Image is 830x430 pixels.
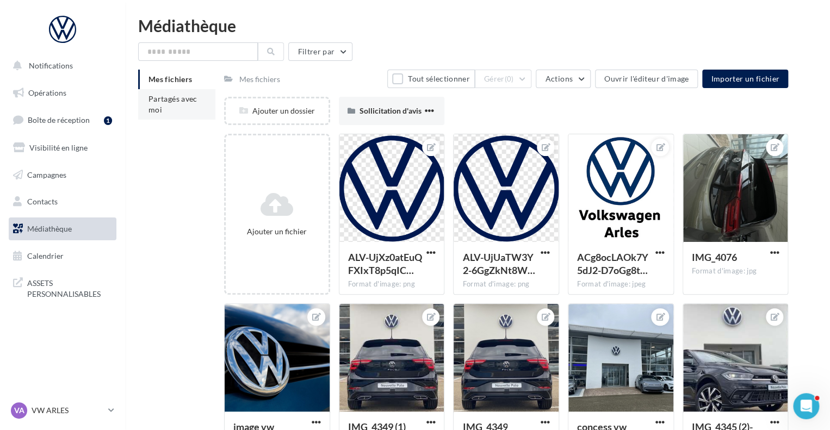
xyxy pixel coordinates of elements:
[7,54,114,77] button: Notifications
[595,70,698,88] button: Ouvrir l'éditeur d'image
[545,74,572,83] span: Actions
[462,251,535,276] span: ALV-UjUaTW3Y2-6GgZkNt8W_6qjV_PRQPrjlPR6-FR48_DiRcl1KJ6vR
[577,279,665,289] div: Format d'image: jpeg
[138,17,817,34] div: Médiathèque
[7,82,119,104] a: Opérations
[9,400,116,421] a: VA VW ARLES
[7,245,119,267] a: Calendrier
[27,170,66,179] span: Campagnes
[711,74,779,83] span: Importer un fichier
[28,115,90,124] span: Boîte de réception
[348,251,422,276] span: ALV-UjXz0atEuQFXIxT8p5qICzVeHGcbPIpw_1ly7mJfFuezHtZ7Ox8F
[462,279,550,289] div: Format d'image: png
[32,405,104,416] p: VW ARLES
[505,74,514,83] span: (0)
[7,108,119,132] a: Boîte de réception1
[148,94,197,114] span: Partagés avec moi
[702,70,788,88] button: Importer un fichier
[577,251,648,276] span: ACg8ocLAOk7Y5dJ2-D7oGg8tlEzK-EpGBmVVNOKh9kD6nQFaI-prgGuH
[148,74,192,84] span: Mes fichiers
[475,70,532,88] button: Gérer(0)
[7,136,119,159] a: Visibilité en ligne
[692,266,779,276] div: Format d'image: jpg
[27,197,58,206] span: Contacts
[288,42,352,61] button: Filtrer par
[7,217,119,240] a: Médiathèque
[230,226,324,237] div: Ajouter un fichier
[360,106,422,115] span: Sollicitation d'avis
[692,251,737,263] span: IMG_4076
[29,61,73,70] span: Notifications
[793,393,819,419] iframe: Intercom live chat
[27,276,112,299] span: ASSETS PERSONNALISABLES
[7,190,119,213] a: Contacts
[226,105,329,116] div: Ajouter un dossier
[7,271,119,303] a: ASSETS PERSONNALISABLES
[348,279,436,289] div: Format d'image: png
[28,88,66,97] span: Opérations
[536,70,590,88] button: Actions
[27,224,72,233] span: Médiathèque
[7,164,119,186] a: Campagnes
[104,116,112,125] div: 1
[239,74,280,85] div: Mes fichiers
[29,143,88,152] span: Visibilité en ligne
[387,70,474,88] button: Tout sélectionner
[14,405,24,416] span: VA
[27,251,64,260] span: Calendrier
